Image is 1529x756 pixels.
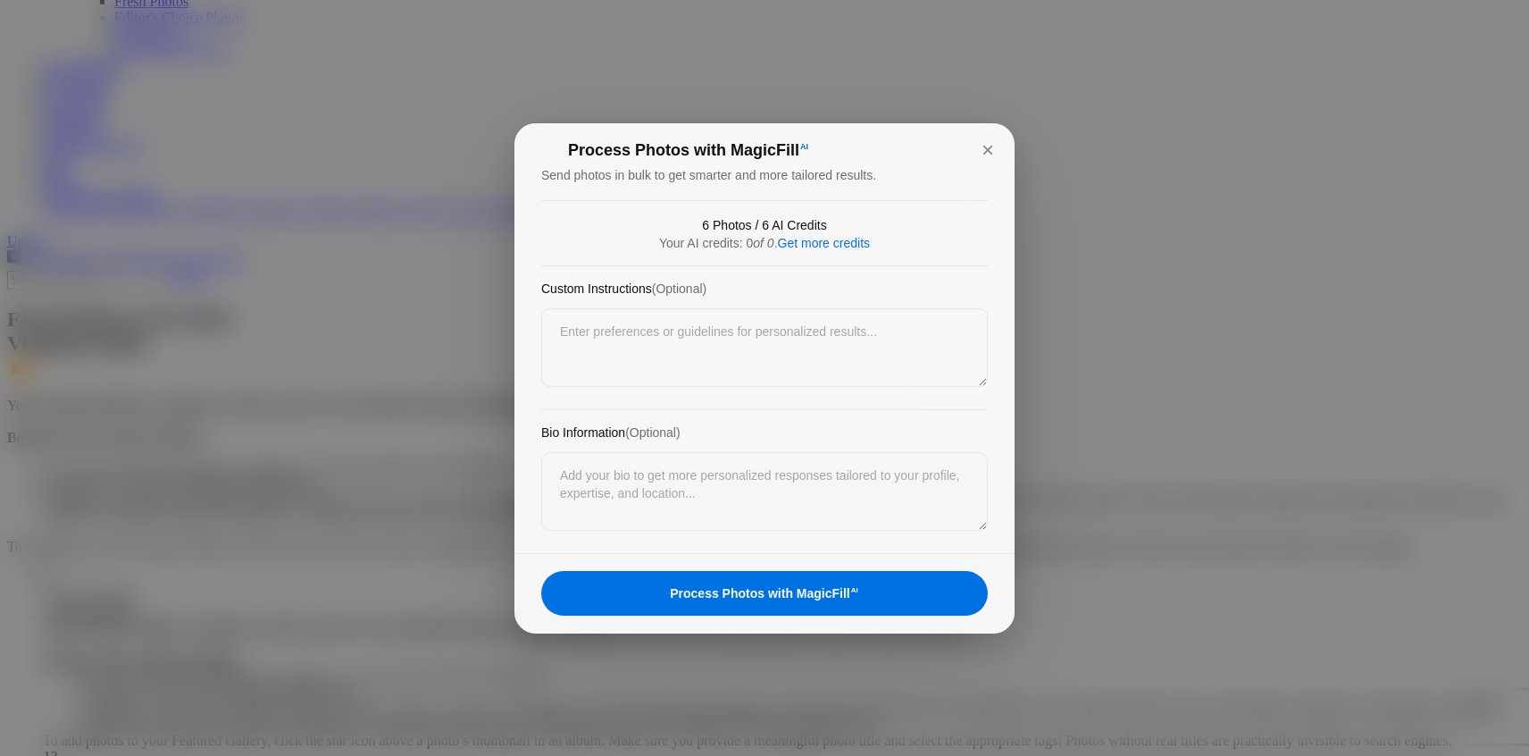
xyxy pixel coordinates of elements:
[541,159,876,184] div: Send photos in bulk to get smarter and more tailored results.
[652,281,706,296] span: (Optional)
[541,141,876,159] div: Process Photos with MagicFill
[625,425,680,440] span: (Optional)
[753,236,773,250] i: of 0
[541,571,988,616] div: Process Photos with MagicFill
[541,424,988,452] div: Bio Information
[800,138,808,155] sup: AI
[541,280,988,308] div: Custom Instructions
[541,234,988,252] div: Your AI credits: 0 .
[851,582,858,600] sup: AI
[961,123,1015,177] div: ×
[778,236,870,250] a: Get more credits
[541,216,988,234] div: 6 Photos / 6 AI Credits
